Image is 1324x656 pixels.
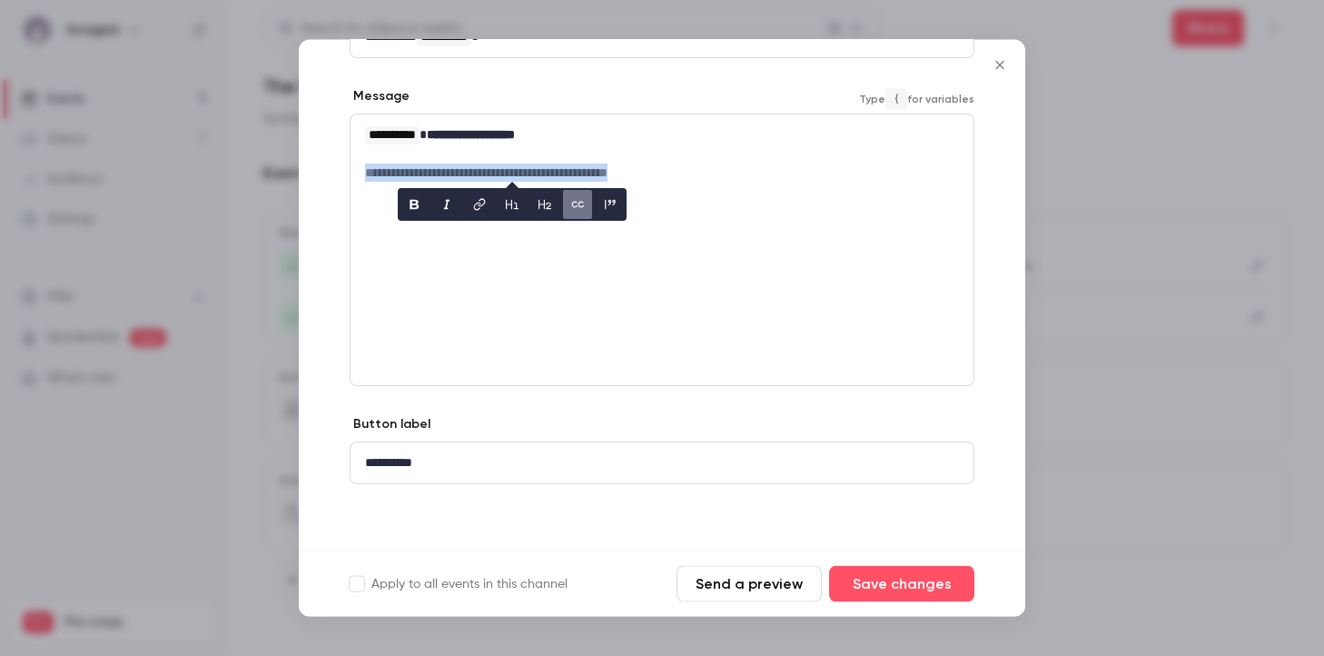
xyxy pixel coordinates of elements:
code: { [885,88,907,110]
button: Save changes [829,566,974,602]
div: editor [351,443,973,484]
button: Send a preview [677,566,822,602]
span: Type for variables [859,88,974,110]
button: bold [400,191,429,220]
button: Close [982,47,1018,84]
label: Message [350,88,410,106]
label: Button label [350,416,430,434]
div: editor [351,115,973,194]
button: link [465,191,494,220]
button: italic [432,191,461,220]
button: blockquote [596,191,625,220]
label: Apply to all events in this channel [350,575,568,593]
